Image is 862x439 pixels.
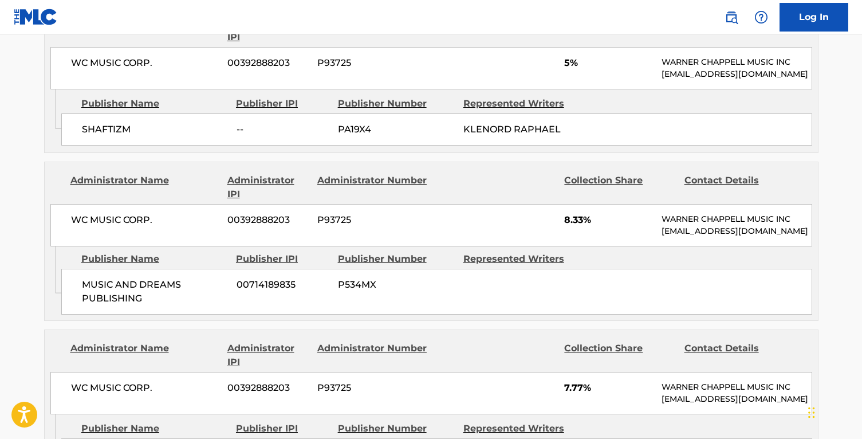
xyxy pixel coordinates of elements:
p: [EMAIL_ADDRESS][DOMAIN_NAME] [662,225,811,237]
div: Administrator IPI [227,342,309,369]
div: Administrator Name [70,342,219,369]
div: Publisher IPI [236,422,329,436]
a: Public Search [720,6,743,29]
span: -- [237,123,329,136]
div: Publisher Name [81,252,227,266]
div: Publisher IPI [236,252,329,266]
p: WARNER CHAPPELL MUSIC INC [662,381,811,393]
img: MLC Logo [14,9,58,25]
div: Represented Writers [463,422,580,436]
div: Collection Share [564,174,675,201]
span: P93725 [317,381,428,395]
p: WARNER CHAPPELL MUSIC INC [662,213,811,225]
span: 5% [564,56,653,70]
span: 00714189835 [237,278,329,292]
div: Represented Writers [463,252,580,266]
div: Contact Details [684,342,796,369]
div: Administrator Number [317,342,428,369]
span: WC MUSIC CORP. [71,56,219,70]
div: Collection Share [564,342,675,369]
p: [EMAIL_ADDRESS][DOMAIN_NAME] [662,393,811,405]
span: MUSIC AND DREAMS PUBLISHING [82,278,228,305]
p: WARNER CHAPPELL MUSIC INC [662,56,811,68]
img: search [725,10,738,24]
span: P93725 [317,56,428,70]
p: [EMAIL_ADDRESS][DOMAIN_NAME] [662,68,811,80]
span: P534MX [338,278,455,292]
div: Drag [808,395,815,430]
div: Contact Details [684,174,796,201]
div: Administrator IPI [227,174,309,201]
span: 7.77% [564,381,653,395]
div: Administrator Number [317,174,428,201]
iframe: Chat Widget [805,384,862,439]
a: Log In [780,3,848,32]
span: PA19X4 [338,123,455,136]
img: help [754,10,768,24]
span: P93725 [317,213,428,227]
div: Publisher Number [338,422,455,436]
div: Publisher Number [338,97,455,111]
span: 00392888203 [227,56,309,70]
div: Publisher Name [81,422,227,436]
span: WC MUSIC CORP. [71,381,219,395]
div: Administrator Name [70,174,219,201]
span: SHAFTIZM [82,123,228,136]
span: WC MUSIC CORP. [71,213,219,227]
span: KLENORD RAPHAEL [463,124,561,135]
span: 00392888203 [227,213,309,227]
div: Help [750,6,773,29]
div: Publisher Name [81,97,227,111]
div: Represented Writers [463,97,580,111]
div: Publisher IPI [236,97,329,111]
span: 8.33% [564,213,653,227]
div: Publisher Number [338,252,455,266]
span: 00392888203 [227,381,309,395]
